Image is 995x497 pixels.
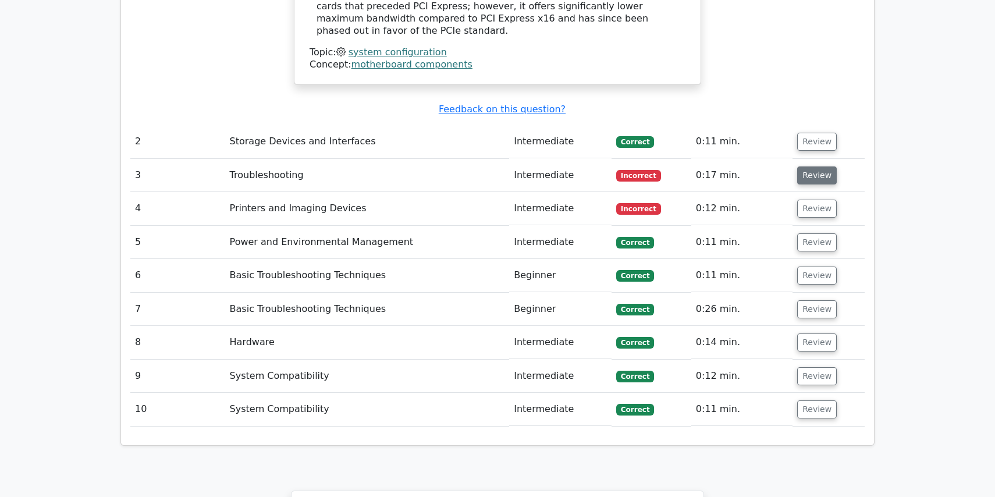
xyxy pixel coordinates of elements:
[509,326,612,359] td: Intermediate
[797,233,837,251] button: Review
[691,393,793,426] td: 0:11 min.
[797,333,837,352] button: Review
[797,267,837,285] button: Review
[509,159,612,192] td: Intermediate
[616,270,654,282] span: Correct
[691,192,793,225] td: 0:12 min.
[509,393,612,426] td: Intermediate
[310,47,685,59] div: Topic:
[225,125,510,158] td: Storage Devices and Interfaces
[616,170,661,182] span: Incorrect
[130,192,225,225] td: 4
[616,304,654,315] span: Correct
[616,237,654,248] span: Correct
[351,59,472,70] a: motherboard components
[797,300,837,318] button: Review
[691,326,793,359] td: 0:14 min.
[691,159,793,192] td: 0:17 min.
[225,393,510,426] td: System Compatibility
[797,367,837,385] button: Review
[509,192,612,225] td: Intermediate
[509,293,612,326] td: Beginner
[225,259,510,292] td: Basic Troubleshooting Techniques
[225,159,510,192] td: Troubleshooting
[225,226,510,259] td: Power and Environmental Management
[616,371,654,382] span: Correct
[797,166,837,184] button: Review
[691,226,793,259] td: 0:11 min.
[225,326,510,359] td: Hardware
[310,59,685,71] div: Concept:
[616,136,654,148] span: Correct
[509,259,612,292] td: Beginner
[797,200,837,218] button: Review
[616,337,654,349] span: Correct
[691,293,793,326] td: 0:26 min.
[616,203,661,215] span: Incorrect
[349,47,447,58] a: system configuration
[130,259,225,292] td: 6
[130,159,225,192] td: 3
[225,192,510,225] td: Printers and Imaging Devices
[616,404,654,416] span: Correct
[509,360,612,393] td: Intermediate
[130,393,225,426] td: 10
[797,400,837,418] button: Review
[225,360,510,393] td: System Compatibility
[225,293,510,326] td: Basic Troubleshooting Techniques
[130,226,225,259] td: 5
[130,326,225,359] td: 8
[130,360,225,393] td: 9
[797,133,837,151] button: Review
[691,125,793,158] td: 0:11 min.
[509,226,612,259] td: Intermediate
[130,293,225,326] td: 7
[691,259,793,292] td: 0:11 min.
[509,125,612,158] td: Intermediate
[439,104,566,115] a: Feedback on this question?
[691,360,793,393] td: 0:12 min.
[130,125,225,158] td: 2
